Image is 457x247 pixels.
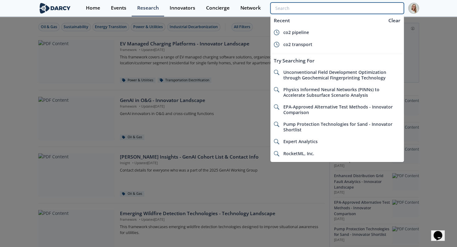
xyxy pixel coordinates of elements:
div: Home [86,6,100,11]
img: icon [274,121,279,127]
div: Innovators [170,6,195,11]
span: EPA-Approved Alternative Test Methods - Innovator Comparison [283,104,392,115]
img: Profile [408,3,419,14]
span: Pump Protection Technologies for Sand - Innovator Shortlist [283,121,392,133]
img: icon [274,70,279,75]
div: Events [111,6,126,11]
span: Physics Informed Neural Networks (PINNs) to Accelerate Subsurface Scenario Analysis [283,87,379,98]
div: Concierge [206,6,230,11]
div: Try Searching For [270,55,404,66]
img: icon [274,151,279,156]
img: icon [274,87,279,92]
img: logo-wide.svg [38,3,72,14]
span: RocketML, Inc. [283,151,314,156]
img: icon [274,30,279,35]
div: Research [137,6,159,11]
div: Network [240,6,261,11]
img: icon [274,42,279,47]
span: co2 transport [283,41,312,47]
iframe: chat widget [431,222,451,241]
input: Advanced Search [270,2,404,14]
span: Expert Analytics [283,138,317,144]
span: co2 pipeline [283,29,309,35]
img: icon [274,104,279,110]
div: Recent [270,15,385,26]
div: Clear [386,17,403,24]
span: Unconventional Field Development Optimization through Geochemical Fingerprinting Technology [283,69,386,81]
img: icon [274,139,279,144]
